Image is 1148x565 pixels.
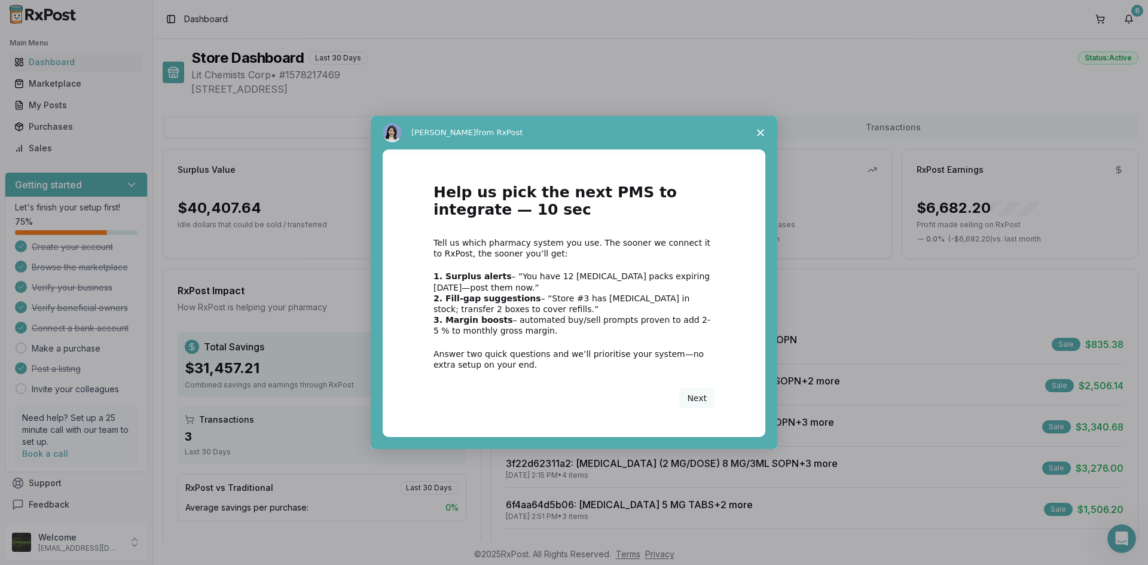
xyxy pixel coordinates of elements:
img: Profile image for Alice [383,123,402,142]
div: – “Store #3 has [MEDICAL_DATA] in stock; transfer 2 boxes to cover refills.” [433,293,715,314]
b: 2. Fill-gap suggestions [433,294,541,303]
span: [PERSON_NAME] [411,128,476,137]
h1: Help us pick the next PMS to integrate — 10 sec [433,184,715,225]
span: from RxPost [476,128,523,137]
button: Next [679,388,715,408]
span: Close survey [744,116,777,149]
div: – automated buy/sell prompts proven to add 2-5 % to monthly gross margin. [433,314,715,336]
b: 3. Margin boosts [433,315,513,325]
div: – “You have 12 [MEDICAL_DATA] packs expiring [DATE]—post them now.” [433,271,715,292]
b: 1. Surplus alerts [433,271,512,281]
div: Answer two quick questions and we’ll prioritise your system—no extra setup on your end. [433,349,715,370]
div: Tell us which pharmacy system you use. The sooner we connect it to RxPost, the sooner you’ll get: [433,237,715,259]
